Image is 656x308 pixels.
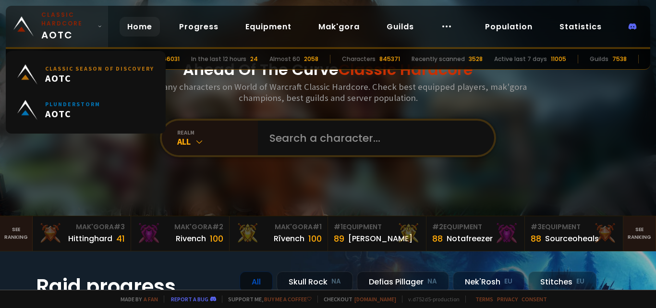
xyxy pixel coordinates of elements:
a: Report a bug [171,296,208,303]
span: Checkout [317,296,396,303]
div: 7538 [612,55,627,63]
small: Plunderstorm [45,100,100,108]
a: Seeranking [623,216,656,251]
a: #3Equipment88Sourceoheals [525,216,623,251]
span: # 3 [114,222,125,232]
small: NA [427,277,437,286]
span: v. d752d5 - production [402,296,460,303]
a: #2Equipment88Notafreezer [426,216,525,251]
div: Guilds [590,55,608,63]
span: AOTC [45,108,100,120]
div: 845371 [379,55,400,63]
div: All [177,136,258,147]
span: # 3 [531,222,542,232]
div: Stitches [528,271,596,292]
h1: Raid progress [36,271,228,302]
span: # 2 [432,222,443,232]
div: realm [177,129,258,136]
div: Active last 7 days [494,55,547,63]
a: Classic HardcoreAOTC [6,6,108,47]
input: Search a character... [264,121,483,155]
div: 89 [334,232,344,245]
div: Mak'Gora [137,222,223,232]
a: Buy me a coffee [264,296,312,303]
div: Equipment [432,222,519,232]
a: Terms [475,296,493,303]
div: 100 [210,232,223,245]
div: 88 [432,232,443,245]
div: Equipment [334,222,420,232]
a: Consent [522,296,547,303]
div: Equipment [531,222,617,232]
span: # 1 [313,222,322,232]
div: 66031 [163,55,180,63]
small: NA [331,277,341,286]
h1: Ahead Of The Curve [183,58,473,81]
a: Privacy [497,296,518,303]
div: Rivench [176,233,206,245]
div: All [240,271,273,292]
div: 100 [308,232,322,245]
span: AOTC [41,11,94,42]
div: Characters [342,55,376,63]
small: Classic Hardcore [41,11,94,28]
div: Sourceoheals [545,233,599,245]
a: Guilds [379,17,422,37]
div: Skull Rock [277,271,353,292]
div: Almost 60 [269,55,300,63]
div: 88 [531,232,541,245]
div: Mak'Gora [38,222,125,232]
div: Defias Pillager [357,271,449,292]
a: Classic Season of DiscoveryAOTC [12,57,160,92]
div: In the last 12 hours [191,55,246,63]
div: 3528 [469,55,483,63]
div: [PERSON_NAME] [348,233,413,245]
a: Mak'Gora#2Rivench100 [131,216,230,251]
span: Made by [115,296,158,303]
small: Classic Season of Discovery [45,65,154,72]
span: # 2 [212,222,223,232]
a: Progress [171,17,226,37]
a: #1Equipment89[PERSON_NAME] [328,216,426,251]
a: Population [477,17,540,37]
small: EU [576,277,584,286]
a: a fan [144,296,158,303]
a: PlunderstormAOTC [12,92,160,128]
div: Rîvench [274,233,304,245]
div: Notafreezer [447,233,493,245]
div: Mak'Gora [235,222,322,232]
div: 24 [250,55,258,63]
div: Nek'Rosh [453,271,524,292]
h3: Look for any characters on World of Warcraft Classic Hardcore. Check best equipped players, mak'g... [125,81,531,103]
div: 41 [116,232,125,245]
div: 2058 [304,55,318,63]
small: EU [504,277,512,286]
a: [DOMAIN_NAME] [354,296,396,303]
span: Support me, [222,296,312,303]
a: Equipment [238,17,299,37]
span: AOTC [45,72,154,84]
div: Recently scanned [412,55,465,63]
div: 11005 [551,55,566,63]
a: Home [120,17,160,37]
a: Mak'Gora#1Rîvench100 [230,216,328,251]
span: # 1 [334,222,343,232]
a: Statistics [552,17,609,37]
div: Hittinghard [68,233,112,245]
a: Mak'gora [311,17,367,37]
a: Mak'Gora#3Hittinghard41 [33,216,131,251]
